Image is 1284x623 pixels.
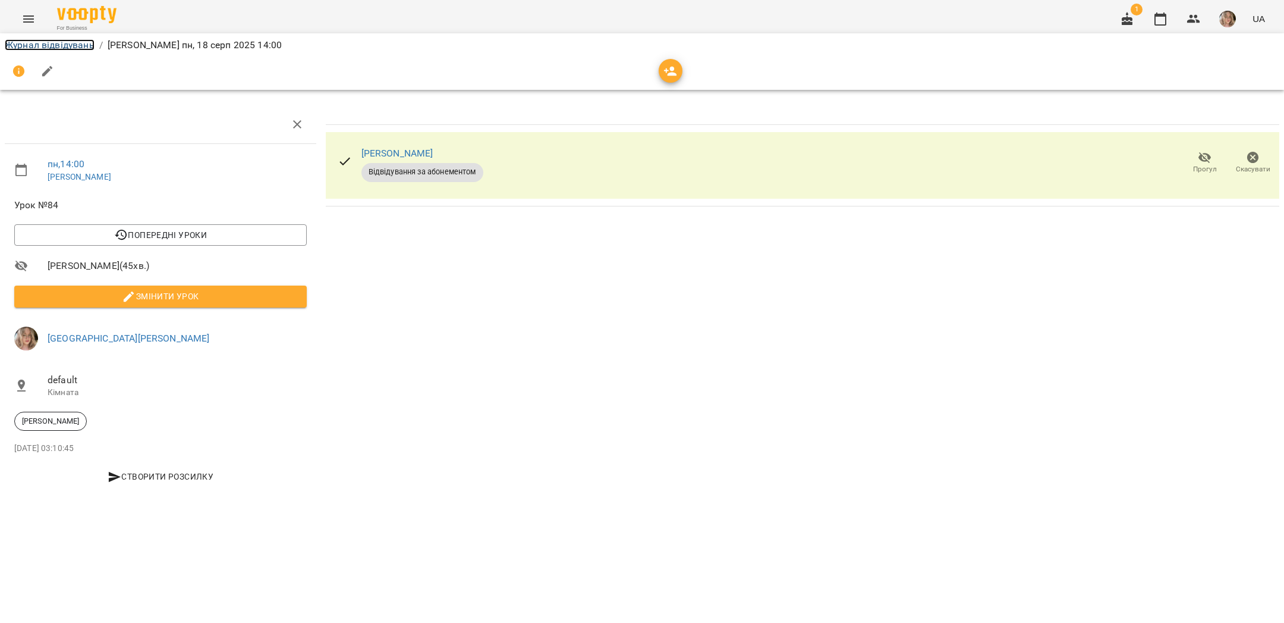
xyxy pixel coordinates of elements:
[48,333,209,344] a: [GEOGRAPHIC_DATA][PERSON_NAME]
[108,38,282,52] p: [PERSON_NAME] пн, 18 серп 2025 14:00
[14,443,307,455] p: [DATE] 03:10:45
[14,198,307,212] span: Урок №84
[14,466,307,487] button: Створити розсилку
[48,259,307,273] span: [PERSON_NAME] ( 45 хв. )
[14,224,307,246] button: Попередні уроки
[48,158,84,170] a: пн , 14:00
[5,39,95,51] a: Журнал відвідувань
[15,416,86,427] span: [PERSON_NAME]
[14,286,307,307] button: Змінити урок
[99,38,103,52] li: /
[48,172,111,181] a: [PERSON_NAME]
[57,6,117,23] img: Voopty Logo
[1131,4,1143,15] span: 1
[1229,146,1277,180] button: Скасувати
[48,373,307,387] span: default
[1248,8,1270,30] button: UA
[57,24,117,32] span: For Business
[19,469,302,484] span: Створити розсилку
[1236,164,1270,174] span: Скасувати
[14,5,43,33] button: Menu
[1219,11,1236,27] img: 96e0e92443e67f284b11d2ea48a6c5b1.jpg
[1252,12,1265,25] span: UA
[361,167,483,177] span: Відвідування за абонементом
[48,387,307,399] p: Кімната
[24,289,297,303] span: Змінити урок
[1181,146,1229,180] button: Прогул
[14,412,87,431] div: [PERSON_NAME]
[14,327,38,350] img: 96e0e92443e67f284b11d2ea48a6c5b1.jpg
[361,148,433,159] a: [PERSON_NAME]
[5,38,1279,52] nav: breadcrumb
[24,228,297,242] span: Попередні уроки
[1193,164,1217,174] span: Прогул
